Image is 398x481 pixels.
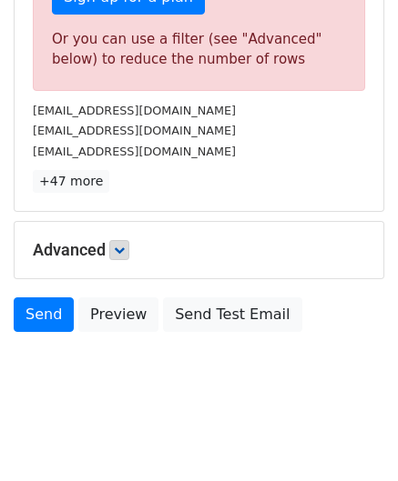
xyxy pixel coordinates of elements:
small: [EMAIL_ADDRESS][DOMAIN_NAME] [33,124,236,137]
a: Send [14,297,74,332]
a: +47 more [33,170,109,193]
a: Preview [78,297,158,332]
h5: Advanced [33,240,365,260]
a: Send Test Email [163,297,301,332]
iframe: Chat Widget [307,394,398,481]
div: Or you can use a filter (see "Advanced" below) to reduce the number of rows [52,29,346,70]
small: [EMAIL_ADDRESS][DOMAIN_NAME] [33,104,236,117]
small: [EMAIL_ADDRESS][DOMAIN_NAME] [33,145,236,158]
